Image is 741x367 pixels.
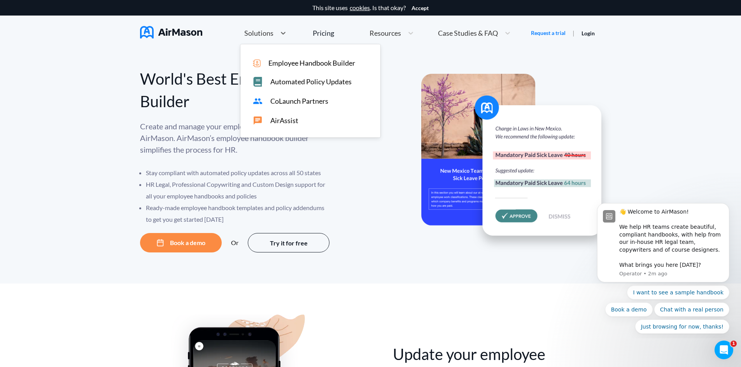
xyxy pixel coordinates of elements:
[270,117,298,125] span: AirAssist
[140,26,202,38] img: AirMason Logo
[313,30,334,37] div: Pricing
[140,233,222,252] button: Book a demo
[268,59,355,67] span: Employee Handbook Builder
[350,4,370,11] a: cookies
[421,74,612,252] img: hero-banner
[140,120,331,155] p: Create and manage your employee handbooks with AirMason. AirMason’s employee handbook builder sim...
[253,59,261,67] img: icon
[146,179,331,202] li: HR Legal, Professional Copywriting and Custom Design support for all your employee handbooks and ...
[231,239,238,246] div: Or
[412,5,429,11] button: Accept cookies
[270,78,352,86] span: Automated Policy Updates
[585,196,741,338] iframe: Intercom notifications message
[582,30,595,37] a: Login
[531,29,566,37] a: Request a trial
[248,233,329,252] button: Try it for free
[730,341,737,347] span: 1
[270,97,328,105] span: CoLaunch Partners
[146,167,331,179] li: Stay compliant with automated policy updates across all 50 states
[715,341,733,359] iframe: Intercom live chat
[146,202,331,225] li: Ready-made employee handbook templates and policy addendums to get you get started [DATE]
[140,68,371,113] div: World's Best Employee Handbook Builder
[370,30,401,37] span: Resources
[573,29,575,37] span: |
[438,30,498,37] span: Case Studies & FAQ
[313,26,334,40] a: Pricing
[244,30,273,37] span: Solutions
